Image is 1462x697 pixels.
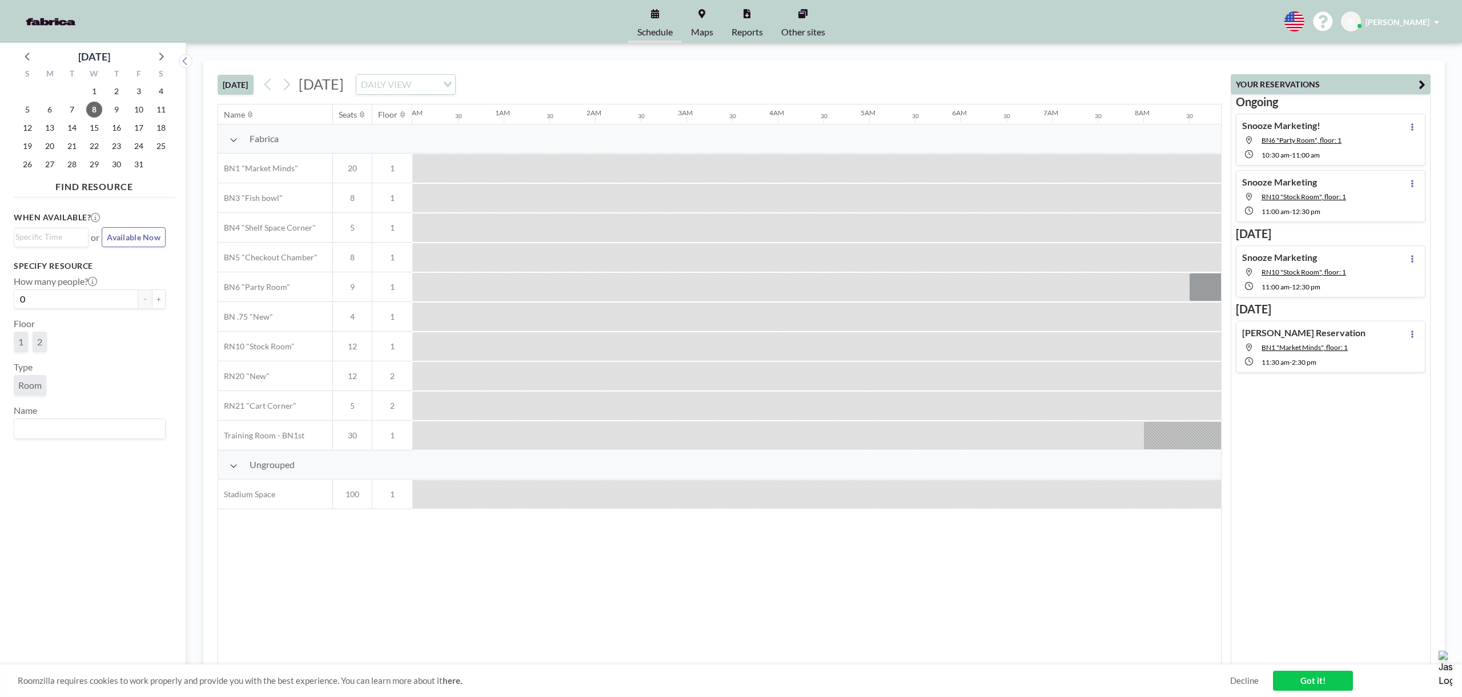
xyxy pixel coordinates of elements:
[372,312,412,322] span: 1
[14,361,33,373] label: Type
[218,371,270,381] span: RN20 "New"
[1292,151,1320,159] span: 11:00 AM
[152,289,166,309] button: +
[372,341,412,352] span: 1
[821,112,828,120] div: 30
[333,252,372,263] span: 8
[218,430,304,441] span: Training Room - BN1st
[109,138,124,154] span: Thursday, October 23, 2025
[1242,252,1317,263] h4: Snooze Marketing
[91,232,99,243] span: or
[1290,283,1292,291] span: -
[372,193,412,203] span: 1
[14,276,97,287] label: How many people?
[1292,358,1316,366] span: 2:30 PM
[912,112,919,120] div: 30
[86,102,102,118] span: Wednesday, October 8, 2025
[37,336,42,347] span: 2
[109,83,124,99] span: Thursday, October 2, 2025
[1365,17,1429,27] span: [PERSON_NAME]
[42,102,58,118] span: Monday, October 6, 2025
[359,77,413,92] span: DAILY VIEW
[218,282,290,292] span: BN6 "Party Room"
[1290,151,1292,159] span: -
[1262,343,1348,352] span: BN1 "Market Minds", floor: 1
[1262,358,1290,366] span: 11:30 AM
[64,120,80,136] span: Tuesday, October 14, 2025
[42,156,58,172] span: Monday, October 27, 2025
[19,102,35,118] span: Sunday, October 5, 2025
[19,156,35,172] span: Sunday, October 26, 2025
[952,108,967,117] div: 6AM
[14,405,37,416] label: Name
[372,223,412,233] span: 1
[86,120,102,136] span: Wednesday, October 15, 2025
[372,371,412,381] span: 2
[131,120,147,136] span: Friday, October 17, 2025
[356,75,455,94] div: Search for option
[333,223,372,233] span: 5
[218,341,295,352] span: RN10 "Stock Room"
[1236,95,1425,109] h3: Ongoing
[61,67,83,82] div: T
[678,108,693,117] div: 3AM
[218,75,254,95] button: [DATE]
[333,282,372,292] span: 9
[1242,176,1317,188] h4: Snooze Marketing
[333,401,372,411] span: 5
[131,138,147,154] span: Friday, October 24, 2025
[18,336,23,347] span: 1
[153,138,169,154] span: Saturday, October 25, 2025
[218,489,275,499] span: Stadium Space
[107,232,160,242] span: Available Now
[109,102,124,118] span: Thursday, October 9, 2025
[42,120,58,136] span: Monday, October 13, 2025
[333,430,372,441] span: 30
[333,312,372,322] span: 4
[14,318,35,329] label: Floor
[218,193,283,203] span: BN3 "Fish bowl"
[131,83,147,99] span: Friday, October 3, 2025
[372,163,412,174] span: 1
[339,110,357,120] div: Seats
[18,675,1230,686] span: Roomzilla requires cookies to work properly and provide you with the best experience. You can lea...
[224,110,245,120] div: Name
[131,156,147,172] span: Friday, October 31, 2025
[1236,302,1425,316] h3: [DATE]
[64,138,80,154] span: Tuesday, October 21, 2025
[1292,283,1320,291] span: 12:30 PM
[372,252,412,263] span: 1
[1292,207,1320,216] span: 12:30 PM
[861,108,875,117] div: 5AM
[15,231,82,243] input: Search for option
[86,156,102,172] span: Wednesday, October 29, 2025
[1231,74,1431,94] button: YOUR RESERVATIONS
[691,27,713,37] span: Maps
[1003,112,1010,120] div: 30
[131,102,147,118] span: Friday, October 10, 2025
[218,163,298,174] span: BN1 "Market Minds"
[1095,112,1102,120] div: 30
[587,108,601,117] div: 2AM
[1242,327,1365,339] h4: [PERSON_NAME] Reservation
[1230,675,1259,686] a: Decline
[333,193,372,203] span: 8
[109,120,124,136] span: Thursday, October 16, 2025
[732,27,763,37] span: Reports
[86,138,102,154] span: Wednesday, October 22, 2025
[372,401,412,411] span: 2
[14,419,165,438] div: Search for option
[1273,671,1353,691] a: Got it!
[218,401,296,411] span: RN21 "Cart Corner"
[86,83,102,99] span: Wednesday, October 1, 2025
[1262,192,1346,201] span: RN10 "Stock Room", floor: 1
[250,133,279,144] span: Fabrica
[415,77,436,92] input: Search for option
[153,83,169,99] span: Saturday, October 4, 2025
[18,10,83,33] img: organization-logo
[14,261,166,271] h3: Specify resource
[218,223,316,233] span: BN4 "Shelf Space Corner"
[127,67,150,82] div: F
[83,67,106,82] div: W
[443,675,462,686] a: here.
